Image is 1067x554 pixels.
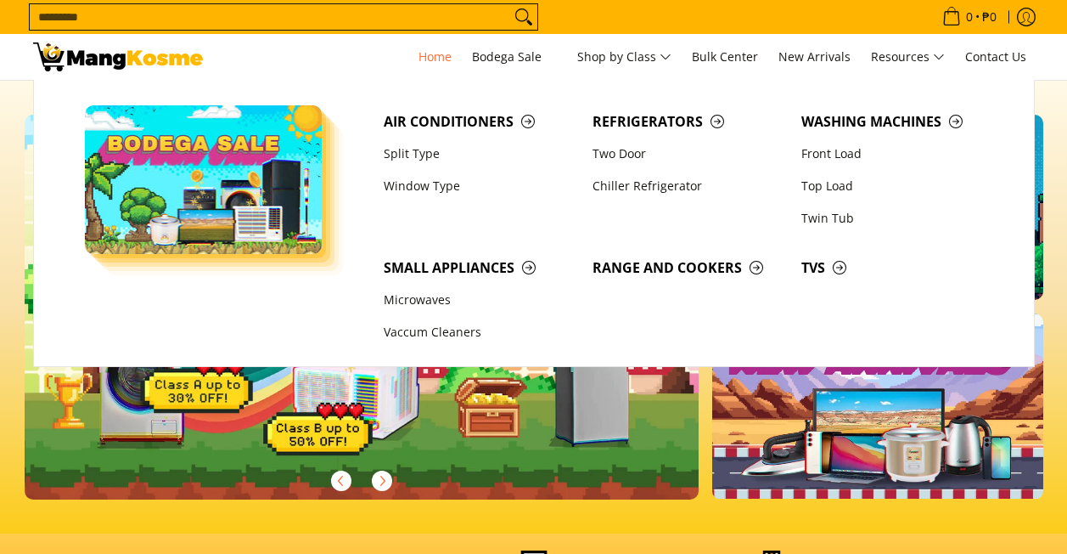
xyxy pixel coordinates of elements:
[375,138,584,170] a: Split Type
[363,462,401,500] button: Next
[323,462,360,500] button: Previous
[778,48,851,65] span: New Arrivals
[410,34,460,80] a: Home
[793,105,1002,138] a: Washing Machines
[871,47,945,68] span: Resources
[463,34,565,80] a: Bodega Sale
[692,48,758,65] span: Bulk Center
[862,34,953,80] a: Resources
[472,47,557,68] span: Bodega Sale
[584,170,793,202] a: Chiller Refrigerator
[384,257,576,279] span: Small Appliances
[577,47,671,68] span: Shop by Class
[85,105,323,254] img: Bodega Sale
[793,252,1002,284] a: TVs
[510,4,537,30] button: Search
[592,257,784,279] span: Range and Cookers
[384,111,576,133] span: Air Conditioners
[375,252,584,284] a: Small Appliances
[965,48,1026,65] span: Contact Us
[375,170,584,202] a: Window Type
[770,34,859,80] a: New Arrivals
[584,252,793,284] a: Range and Cookers
[793,138,1002,170] a: Front Load
[418,48,452,65] span: Home
[584,138,793,170] a: Two Door
[980,11,999,23] span: ₱0
[33,42,203,71] img: Mang Kosme: Your Home Appliances Warehouse Sale Partner!
[220,34,1035,80] nav: Main Menu
[937,8,1002,26] span: •
[25,115,699,500] img: Gaming desktop banner
[569,34,680,80] a: Shop by Class
[375,285,584,317] a: Microwaves
[793,202,1002,235] a: Twin Tub
[584,105,793,138] a: Refrigerators
[957,34,1035,80] a: Contact Us
[801,111,993,133] span: Washing Machines
[801,257,993,279] span: TVs
[683,34,767,80] a: Bulk Center
[793,170,1002,202] a: Top Load
[375,105,584,138] a: Air Conditioners
[592,111,784,133] span: Refrigerators
[963,11,975,23] span: 0
[375,317,584,349] a: Vaccum Cleaners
